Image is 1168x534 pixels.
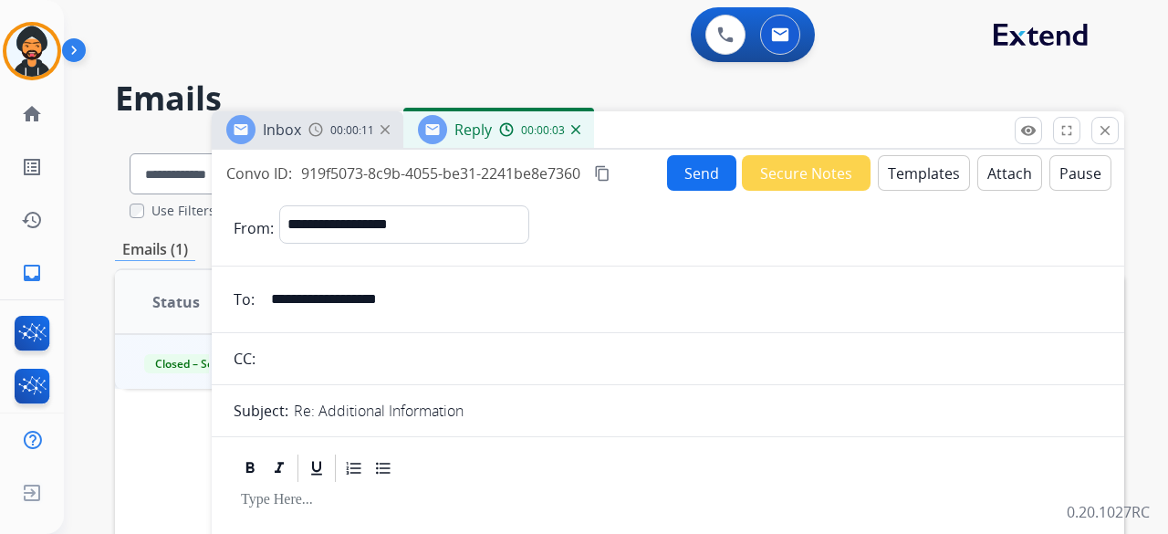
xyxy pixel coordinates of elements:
[234,348,255,370] p: CC:
[115,80,1124,117] h2: Emails
[330,123,374,138] span: 00:00:11
[977,155,1042,191] button: Attach
[301,163,580,183] span: 919f5073-8c9b-4055-be31-2241be8e7360
[234,288,255,310] p: To:
[152,291,200,313] span: Status
[151,202,276,220] label: Use Filters In Search
[454,120,492,140] span: Reply
[21,156,43,178] mat-icon: list_alt
[1020,122,1037,139] mat-icon: remove_red_eye
[144,354,245,373] span: Closed – Solved
[226,162,292,184] p: Convo ID:
[1097,122,1113,139] mat-icon: close
[878,155,970,191] button: Templates
[1067,501,1150,523] p: 0.20.1027RC
[234,217,274,239] p: From:
[115,238,195,261] p: Emails (1)
[667,155,736,191] button: Send
[594,165,610,182] mat-icon: content_copy
[21,262,43,284] mat-icon: inbox
[1049,155,1111,191] button: Pause
[521,123,565,138] span: 00:00:03
[1058,122,1075,139] mat-icon: fullscreen
[370,455,397,482] div: Bullet List
[21,209,43,231] mat-icon: history
[234,400,288,422] p: Subject:
[742,155,871,191] button: Secure Notes
[263,120,301,140] span: Inbox
[294,400,464,422] p: Re: Additional Information
[21,103,43,125] mat-icon: home
[236,455,264,482] div: Bold
[266,455,293,482] div: Italic
[303,455,330,482] div: Underline
[6,26,57,77] img: avatar
[340,455,368,482] div: Ordered List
